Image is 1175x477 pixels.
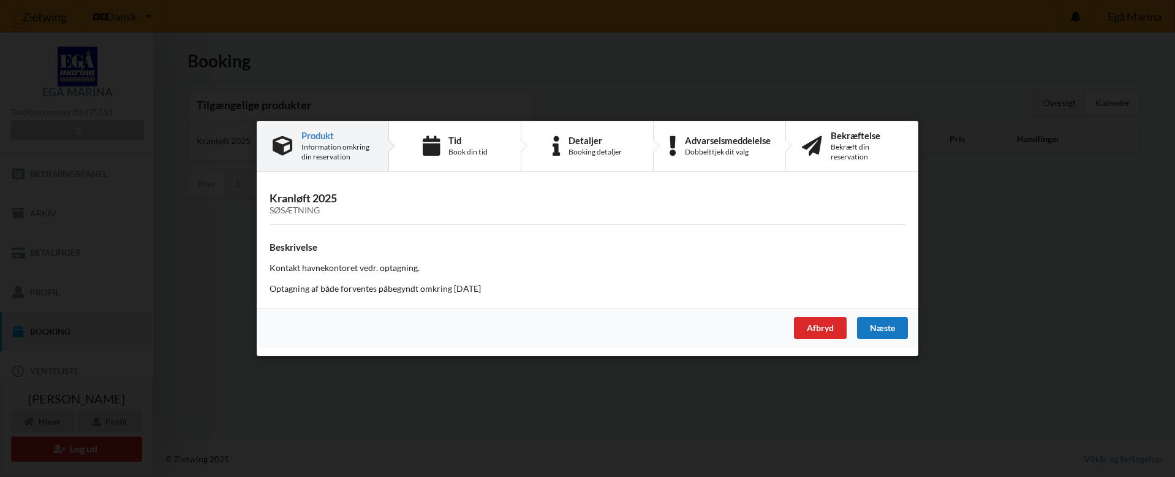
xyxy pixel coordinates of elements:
div: Advarselsmeddelelse [685,135,771,145]
div: Bekræft din reservation [831,142,902,162]
div: Næste [857,317,908,339]
h3: Kranløft 2025 [270,191,905,216]
div: Tid [448,135,488,145]
div: Information omkring din reservation [301,142,372,162]
div: Produkt [301,131,372,140]
div: Detaljer [569,135,622,145]
div: Afbryd [794,317,847,339]
div: Dobbelttjek dit valg [685,147,771,157]
p: Kontakt havnekontoret vedr. optagning. [270,262,905,274]
div: Book din tid [448,147,488,157]
div: Booking detaljer [569,147,622,157]
h4: Beskrivelse [270,242,905,253]
p: Optagning af både forventes påbegyndt omkring [DATE] [270,283,905,295]
div: Søsætning [270,205,905,216]
div: Bekræftelse [831,131,902,140]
